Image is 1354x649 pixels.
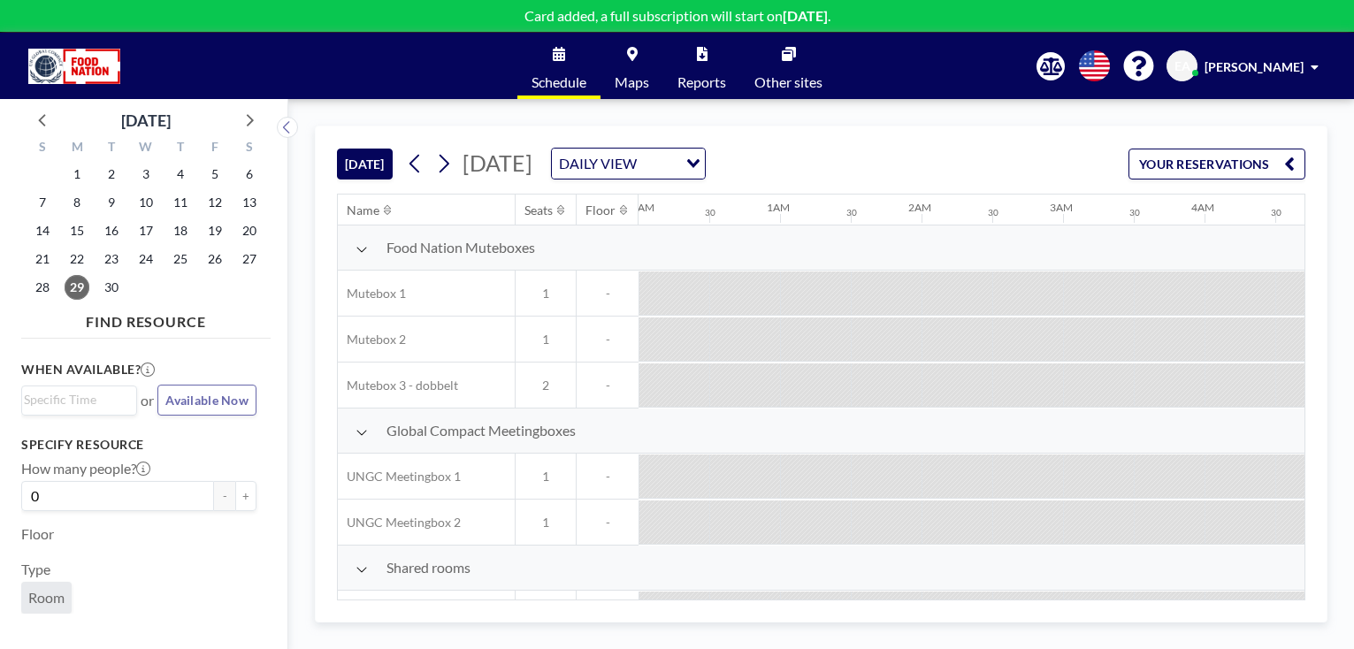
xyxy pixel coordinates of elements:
span: Friday, September 26, 2025 [203,247,227,271]
h4: FIND RESOURCE [21,306,271,331]
div: 4AM [1191,201,1214,214]
input: Search for option [642,152,676,175]
span: Saturday, September 13, 2025 [237,190,262,215]
span: Reports [677,75,726,89]
span: or [141,392,154,409]
span: Wednesday, September 3, 2025 [134,162,158,187]
button: YOUR RESERVATIONS [1128,149,1305,179]
div: 30 [1129,207,1140,218]
span: Monday, September 15, 2025 [65,218,89,243]
div: S [26,137,60,160]
span: Tuesday, September 30, 2025 [99,275,124,300]
span: Monday, September 29, 2025 [65,275,89,300]
span: Thursday, September 11, 2025 [168,190,193,215]
b: [DATE] [783,7,828,24]
span: Wednesday, September 17, 2025 [134,218,158,243]
label: How many people? [21,460,150,477]
span: EA [1174,58,1190,74]
button: Available Now [157,385,256,416]
span: DAILY VIEW [555,152,640,175]
span: Friday, September 19, 2025 [203,218,227,243]
span: 1 [516,332,576,347]
a: Reports [663,33,740,99]
button: + [235,481,256,511]
div: 2AM [908,201,931,214]
span: - [577,332,639,347]
span: Thursday, September 18, 2025 [168,218,193,243]
span: - [577,469,639,485]
div: 30 [846,207,857,218]
span: Friday, September 5, 2025 [203,162,227,187]
span: Sunday, September 7, 2025 [30,190,55,215]
span: Monday, September 1, 2025 [65,162,89,187]
span: UNGC Meetingbox 2 [338,515,461,531]
span: Saturday, September 6, 2025 [237,162,262,187]
span: [DATE] [463,149,532,176]
img: organization-logo [28,49,120,84]
h3: Specify resource [21,437,256,453]
span: Monday, September 8, 2025 [65,190,89,215]
button: [DATE] [337,149,393,179]
div: T [95,137,129,160]
span: 2 [516,378,576,393]
div: Floor [585,202,616,218]
span: Mutebox 2 [338,332,406,347]
a: Schedule [517,33,601,99]
label: Floor [21,525,54,543]
div: 3AM [1050,201,1073,214]
span: Schedule [532,75,586,89]
span: Shared rooms [386,559,470,576]
span: 1 [516,515,576,531]
div: 30 [705,207,715,218]
span: 1 [516,286,576,302]
span: - [577,378,639,393]
span: Thursday, September 25, 2025 [168,247,193,271]
span: Friday, September 12, 2025 [203,190,227,215]
div: 30 [1271,207,1281,218]
span: Monday, September 22, 2025 [65,247,89,271]
span: - [577,286,639,302]
div: [DATE] [121,108,171,133]
span: Sunday, September 14, 2025 [30,218,55,243]
span: Wednesday, September 10, 2025 [134,190,158,215]
div: 30 [988,207,998,218]
span: Mutebox 3 - dobbelt [338,378,458,393]
label: Type [21,561,50,578]
span: Other sites [754,75,822,89]
span: Wednesday, September 24, 2025 [134,247,158,271]
span: Saturday, September 27, 2025 [237,247,262,271]
div: W [129,137,164,160]
div: Search for option [22,386,136,413]
span: Global Compact Meetingboxes [386,422,576,439]
span: Tuesday, September 16, 2025 [99,218,124,243]
button: - [214,481,235,511]
div: Search for option [552,149,705,179]
span: - [577,515,639,531]
a: Other sites [740,33,837,99]
span: 1 [516,469,576,485]
span: [PERSON_NAME] [1205,59,1304,74]
input: Search for option [24,390,126,409]
span: Room [28,589,65,607]
div: M [60,137,95,160]
div: Name [347,202,379,218]
span: Sunday, September 21, 2025 [30,247,55,271]
div: 12AM [625,201,654,214]
span: Sunday, September 28, 2025 [30,275,55,300]
div: Seats [524,202,553,218]
a: Maps [601,33,663,99]
div: 1AM [767,201,790,214]
div: S [232,137,266,160]
span: Maps [615,75,649,89]
span: Mutebox 1 [338,286,406,302]
span: Food Nation Muteboxes [386,239,535,256]
span: Saturday, September 20, 2025 [237,218,262,243]
span: Tuesday, September 23, 2025 [99,247,124,271]
span: Tuesday, September 2, 2025 [99,162,124,187]
span: Tuesday, September 9, 2025 [99,190,124,215]
span: UNGC Meetingbox 1 [338,469,461,485]
span: Thursday, September 4, 2025 [168,162,193,187]
span: Available Now [165,393,249,408]
div: F [197,137,232,160]
div: T [163,137,197,160]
